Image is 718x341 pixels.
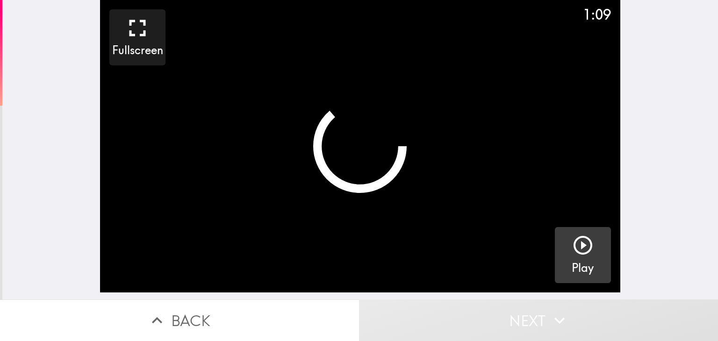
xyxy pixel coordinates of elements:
[109,9,165,65] button: Fullscreen
[112,43,163,58] h5: Fullscreen
[555,227,611,283] button: Play
[572,260,594,276] h5: Play
[583,5,611,24] div: 1:09
[359,299,718,341] button: Next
